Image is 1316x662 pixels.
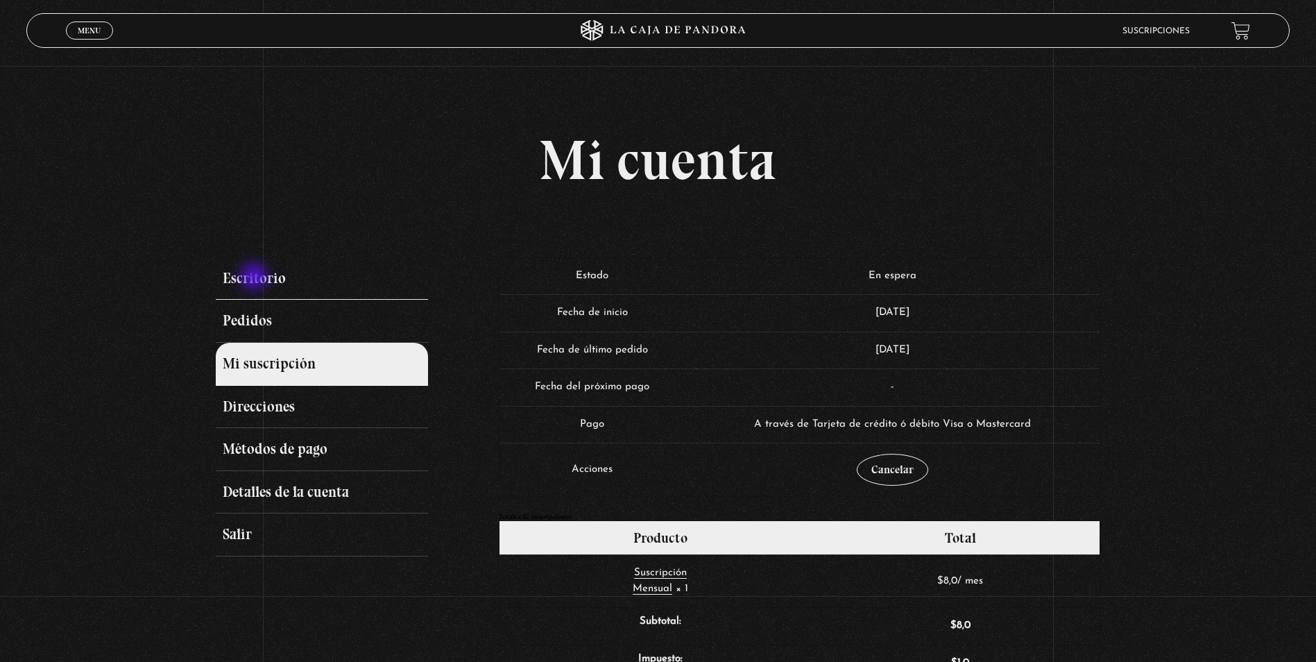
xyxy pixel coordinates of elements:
td: Estado [499,258,685,295]
a: Cancelar [857,454,928,486]
a: Direcciones [216,386,428,429]
a: View your shopping cart [1231,22,1250,40]
th: Subtotal: [499,607,821,645]
td: [DATE] [685,332,1100,369]
h1: Mi cuenta [216,133,1100,188]
span: 8,0 [950,620,971,631]
td: Fecha de último pedido [499,332,685,369]
td: Fecha de inicio [499,294,685,332]
a: Escritorio [216,257,428,300]
a: Pedidos [216,300,428,343]
a: Mi suscripción [216,343,428,386]
span: Menu [78,26,101,35]
a: Métodos de pago [216,428,428,471]
th: Total [821,521,1100,554]
td: - [685,368,1100,406]
td: Pago [499,406,685,443]
td: [DATE] [685,294,1100,332]
a: Suscripciones [1122,27,1190,35]
td: Fecha del próximo pago [499,368,685,406]
td: Acciones [499,443,685,496]
span: 8,0 [937,576,957,586]
a: Detalles de la cuenta [216,471,428,514]
h2: Totales de suscripciones [499,514,1100,520]
span: Suscripción [634,568,687,578]
th: Producto [499,521,821,554]
td: En espera [685,258,1100,295]
a: Salir [216,514,428,557]
strong: × 1 [676,584,688,594]
span: A través de Tarjeta de crédito ó débito Visa o Mastercard [754,419,1031,430]
span: $ [950,620,957,631]
span: Cerrar [74,38,106,48]
nav: Páginas de cuenta [216,257,481,557]
a: Suscripción Mensual [633,568,687,595]
td: / mes [821,554,1100,607]
span: $ [937,576,943,586]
